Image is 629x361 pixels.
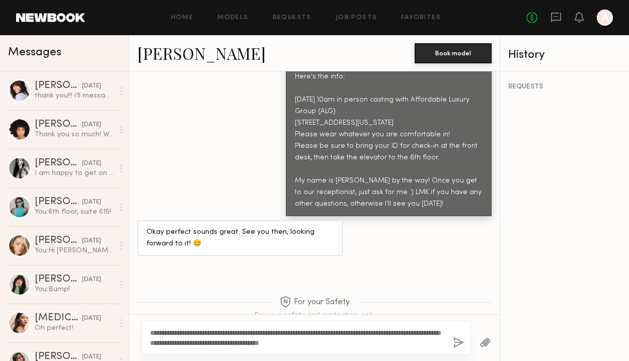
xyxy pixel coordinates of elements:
[401,15,441,21] a: Favorites
[35,120,82,130] div: [PERSON_NAME]
[336,15,377,21] a: Job Posts
[280,296,350,309] span: For your Safety
[171,15,194,21] a: Home
[82,159,101,168] div: [DATE]
[35,285,114,294] div: You: Bump!
[35,236,82,246] div: [PERSON_NAME]
[82,314,101,323] div: [DATE]
[508,83,621,91] div: REQUESTS
[82,81,101,91] div: [DATE]
[415,48,492,57] a: Book model
[35,158,82,168] div: [PERSON_NAME]
[35,313,82,323] div: [MEDICAL_DATA][PERSON_NAME]
[137,42,266,64] a: [PERSON_NAME]
[295,71,483,210] div: Here's the info: [DATE] 10am in person casting with Affordable Luxury Group (ALG) [STREET_ADDRESS...
[82,120,101,130] div: [DATE]
[415,43,492,63] button: Book model
[146,227,334,250] div: Okay perfect sounds great. See you then, looking forward to it! 😊
[82,236,101,246] div: [DATE]
[35,81,82,91] div: [PERSON_NAME]
[35,207,114,217] div: You: 6th floor, suite 615!
[35,275,82,285] div: [PERSON_NAME]
[234,311,395,329] div: For your safety and protection, only communicate and pay directly within Newbook
[35,323,114,333] div: Oh perfect!
[597,10,613,26] a: A
[35,130,114,139] div: Thank you so much! Was great working with everyone. Hoping to connect soon
[508,49,621,61] div: History
[35,197,82,207] div: [PERSON_NAME]
[35,168,114,178] div: I am happy to get on a zoom call
[273,15,311,21] a: Requests
[82,198,101,207] div: [DATE]
[35,91,114,101] div: thank you!!! i’ll message you when i am in ny in october
[8,47,61,58] span: Messages
[82,275,101,285] div: [DATE]
[35,246,114,255] div: You: Hi [PERSON_NAME], thank you so much for coming in [DATE]. However, we're going to go in anot...
[217,15,248,21] a: Models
